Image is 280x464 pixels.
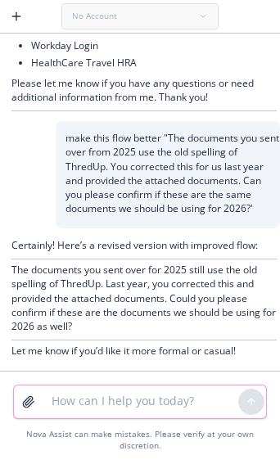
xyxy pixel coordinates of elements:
[31,37,277,54] li: Workday Login
[11,344,277,358] p: Let me know if you’d like it more formal or casual!
[3,3,29,29] button: Create a new chat
[65,131,280,215] p: make this flow better "The documents you sent over from 2025 use the old spelling of ThredUp. You...
[11,238,277,252] p: Certainly! Here’s a revised version with improved flow:
[31,54,277,71] li: HealthCare Travel HRA
[13,429,267,451] div: Nova Assist can make mistakes. Please verify at your own discretion.
[11,76,277,104] p: Please let me know if you have any questions or need additional information from me. Thank you!
[11,263,277,333] p: The documents you sent over for 2025 still use the old spelling of ThredUp. Last year, you correc...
